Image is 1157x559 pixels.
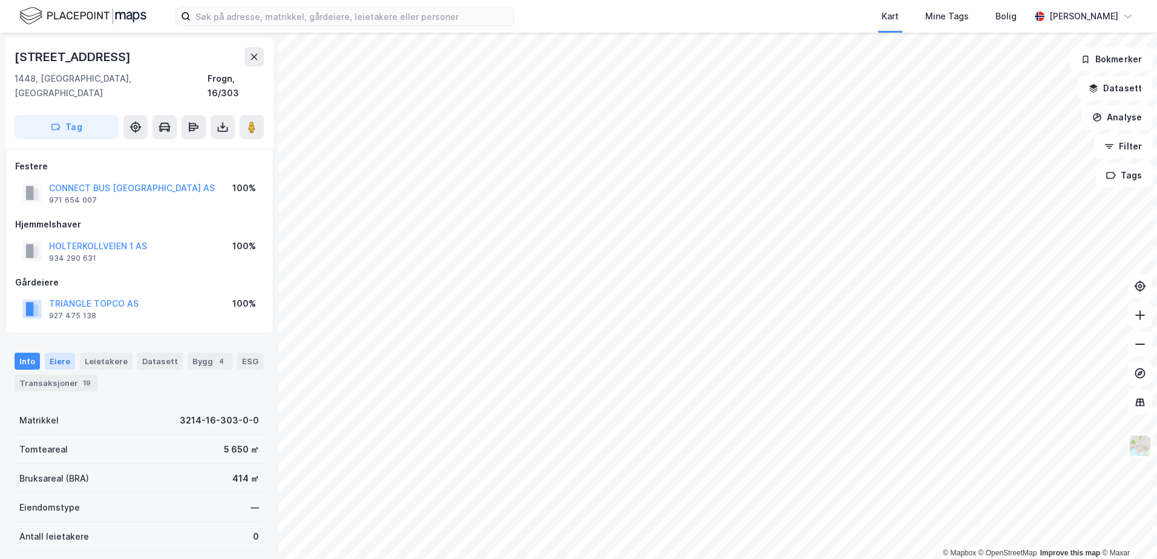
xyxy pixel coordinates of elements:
[1078,76,1152,100] button: Datasett
[180,413,259,428] div: 3214-16-303-0-0
[49,253,96,263] div: 934 290 631
[224,442,259,457] div: 5 650 ㎡
[15,159,263,174] div: Festere
[15,115,119,139] button: Tag
[1049,9,1118,24] div: [PERSON_NAME]
[232,471,259,486] div: 414 ㎡
[208,71,264,100] div: Frogn, 16/303
[882,9,899,24] div: Kart
[1129,434,1152,457] img: Z
[15,47,133,67] div: [STREET_ADDRESS]
[49,311,96,321] div: 927 475 138
[1094,134,1152,159] button: Filter
[232,181,256,195] div: 100%
[15,275,263,290] div: Gårdeiere
[1096,501,1157,559] iframe: Chat Widget
[19,5,146,27] img: logo.f888ab2527a4732fd821a326f86c7f29.svg
[137,353,183,370] div: Datasett
[15,71,208,100] div: 1448, [GEOGRAPHIC_DATA], [GEOGRAPHIC_DATA]
[15,217,263,232] div: Hjemmelshaver
[191,7,514,25] input: Søk på adresse, matrikkel, gårdeiere, leietakere eller personer
[80,377,93,389] div: 19
[232,296,256,311] div: 100%
[19,442,68,457] div: Tomteareal
[215,355,228,367] div: 4
[15,353,40,370] div: Info
[1082,105,1152,129] button: Analyse
[19,471,89,486] div: Bruksareal (BRA)
[1070,47,1152,71] button: Bokmerker
[1096,163,1152,188] button: Tags
[188,353,232,370] div: Bygg
[15,374,98,391] div: Transaksjoner
[925,9,969,24] div: Mine Tags
[19,500,80,515] div: Eiendomstype
[45,353,75,370] div: Eiere
[943,549,976,557] a: Mapbox
[80,353,133,370] div: Leietakere
[253,529,259,544] div: 0
[19,413,59,428] div: Matrikkel
[49,195,97,205] div: 971 654 007
[978,549,1037,557] a: OpenStreetMap
[251,500,259,515] div: —
[1040,549,1100,557] a: Improve this map
[19,529,89,544] div: Antall leietakere
[232,239,256,253] div: 100%
[995,9,1017,24] div: Bolig
[237,353,263,370] div: ESG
